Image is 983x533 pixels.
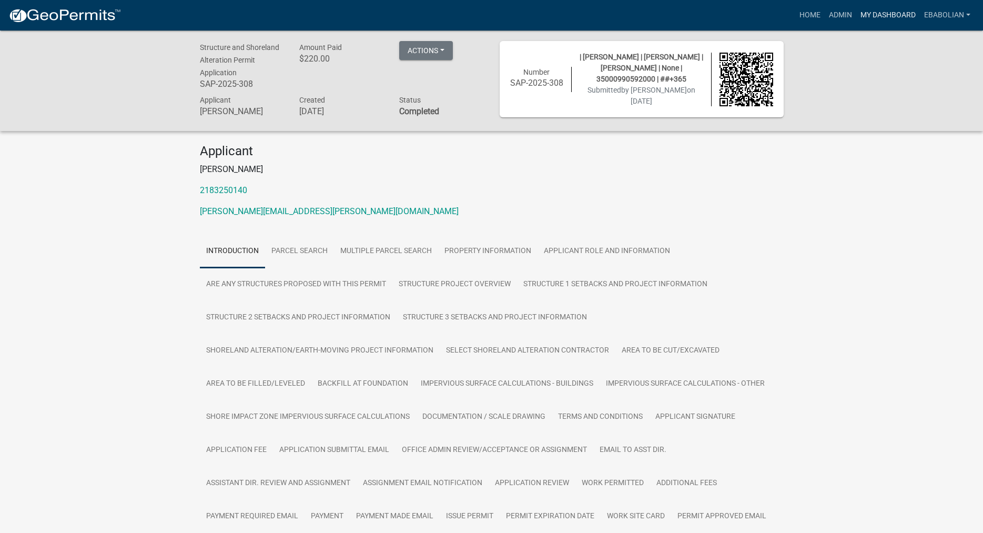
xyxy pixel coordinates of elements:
a: Applicant Signature [649,400,742,434]
span: Created [299,96,325,104]
a: Shoreland Alteration/Earth-Moving Project Information [200,334,440,368]
a: [PERSON_NAME][EMAIL_ADDRESS][PERSON_NAME][DOMAIN_NAME] [200,206,459,216]
h6: SAP-2025-308 [200,79,284,89]
a: Impervious Surface Calculations - Other [600,367,771,401]
a: Documentation / Scale Drawing [416,400,552,434]
h6: [PERSON_NAME] [200,106,284,116]
a: Application Submittal Email [273,434,396,467]
a: Home [795,5,825,25]
a: My Dashboard [856,5,920,25]
button: Actions [399,41,453,60]
a: Structure 1 Setbacks and project information [517,268,714,301]
span: Structure and Shoreland Alteration Permit Application [200,43,279,77]
a: Area to be Filled/Leveled [200,367,311,401]
span: Number [523,68,550,76]
img: QR code [719,53,773,106]
h4: Applicant [200,144,784,159]
a: Multiple Parcel Search [334,235,438,268]
a: Property Information [438,235,538,268]
a: Introduction [200,235,265,268]
a: Structure Project Overview [392,268,517,301]
a: Shore Impact Zone Impervious Surface Calculations [200,400,416,434]
a: Area to be Cut/Excavated [615,334,726,368]
h6: [DATE] [299,106,383,116]
a: Parcel search [265,235,334,268]
a: Select Shoreland Alteration contractor [440,334,615,368]
h6: $220.00 [299,54,383,64]
a: Additional Fees [650,467,723,500]
a: Assistant Dir. Review and Assignment [200,467,357,500]
a: Are any Structures Proposed with this Permit [200,268,392,301]
a: Work Permitted [575,467,650,500]
a: Email to Asst Dir. [593,434,673,467]
a: Structure 2 Setbacks and project information [200,301,397,335]
a: Application Fee [200,434,273,467]
span: by [PERSON_NAME] [621,86,687,94]
a: Admin [825,5,856,25]
a: Terms and Conditions [552,400,649,434]
strong: Completed [399,106,439,116]
a: Applicant Role and Information [538,235,676,268]
span: | [PERSON_NAME] | [PERSON_NAME] | [PERSON_NAME] | None | 35000990592000 | ##+365 [580,53,703,83]
span: Amount Paid [299,43,342,52]
a: Office Admin Review/Acceptance or Assignment [396,434,593,467]
a: Application Review [489,467,575,500]
a: ebabolian [920,5,975,25]
p: [PERSON_NAME] [200,163,784,176]
a: Impervious Surface Calculations - Buildings [414,367,600,401]
h6: SAP-2025-308 [510,78,564,88]
a: Assignment Email Notification [357,467,489,500]
span: Submitted on [DATE] [587,86,695,105]
a: Backfill at foundation [311,367,414,401]
a: Structure 3 Setbacks and project information [397,301,593,335]
a: 2183250140 [200,185,247,195]
span: Status [399,96,421,104]
span: Applicant [200,96,231,104]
